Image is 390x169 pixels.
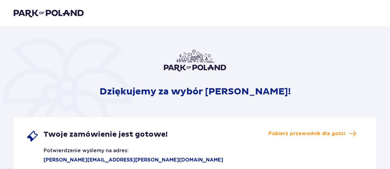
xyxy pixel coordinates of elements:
p: Potwierdzenie wyślemy na adres: [26,142,128,154]
p: Dziękujemy za wybór [PERSON_NAME]! [100,86,291,98]
img: Park of Poland logo [14,9,84,17]
span: Twoje zamówienie jest gotowe! [44,130,168,139]
a: Pobierz przewodnik dla gości [268,130,356,137]
img: single ticket icon [26,130,39,142]
span: Pobierz przewodnik dla gości [268,130,345,137]
p: [PERSON_NAME][EMAIL_ADDRESS][PERSON_NAME][DOMAIN_NAME] [26,157,223,163]
img: Park of Poland logo [164,50,226,71]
